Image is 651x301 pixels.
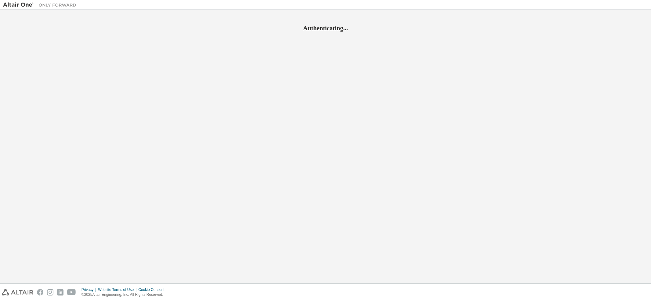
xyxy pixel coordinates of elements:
[98,287,138,292] div: Website Terms of Use
[138,287,168,292] div: Cookie Consent
[81,292,168,297] p: © 2025 Altair Engineering, Inc. All Rights Reserved.
[2,289,33,295] img: altair_logo.svg
[81,287,98,292] div: Privacy
[3,24,648,32] h2: Authenticating...
[67,289,76,295] img: youtube.svg
[3,2,79,8] img: Altair One
[57,289,63,295] img: linkedin.svg
[37,289,43,295] img: facebook.svg
[47,289,53,295] img: instagram.svg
